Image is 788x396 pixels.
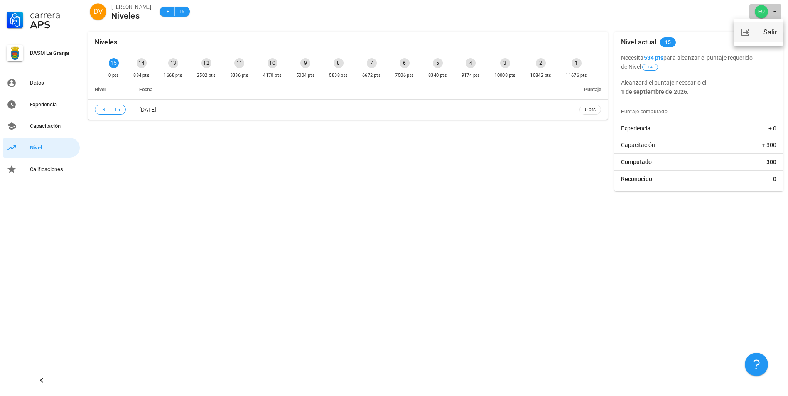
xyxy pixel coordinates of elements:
div: avatar [90,3,106,20]
div: 14 [137,58,147,68]
span: 15 [665,37,671,47]
div: 9174 pts [462,71,480,80]
div: 11676 pts [566,71,587,80]
div: 10 [268,58,277,68]
div: 4 [466,58,476,68]
div: Niveles [95,32,117,53]
div: [PERSON_NAME] [111,3,151,11]
div: 8340 pts [428,71,447,80]
div: 0 pts [108,71,119,80]
a: Nivel [3,138,80,158]
a: Datos [3,73,80,93]
div: 3 [500,58,510,68]
div: avatar [755,5,768,18]
div: 13 [168,58,178,68]
span: Puntaje [584,87,601,93]
div: Datos [30,80,76,86]
div: Nivel [30,144,76,151]
div: 7506 pts [395,71,414,80]
span: B [100,105,107,114]
p: Necesita para alcanzar el puntaje requerido del [621,53,776,71]
span: 14 [648,64,653,70]
span: B [164,7,171,16]
div: 2 [536,58,546,68]
th: Puntaje [573,80,608,100]
a: Capacitación [3,116,80,136]
div: 10842 pts [530,71,552,80]
div: 5838 pts [329,71,348,80]
div: 9 [300,58,310,68]
div: 1668 pts [164,71,182,80]
span: 15 [114,105,120,114]
div: Calificaciones [30,166,76,173]
div: 1 [572,58,582,68]
a: Experiencia [3,95,80,115]
div: 8 [334,58,344,68]
th: Fecha [133,80,573,100]
div: Capacitación [30,123,76,130]
b: 534 pts [644,54,664,61]
span: 0 pts [585,105,596,114]
span: Nivel [628,64,659,70]
span: 15 [178,7,185,16]
p: Alcanzará el puntaje necesario el . [621,78,776,96]
div: 10008 pts [494,71,516,80]
span: + 300 [762,141,776,149]
span: Computado [621,158,652,166]
span: + 0 [768,124,776,132]
div: 11 [234,58,244,68]
div: 5 [433,58,443,68]
div: 6672 pts [362,71,381,80]
span: DV [93,3,103,20]
div: Carrera [30,10,76,20]
span: [DATE] [139,106,156,113]
div: 2502 pts [197,71,216,80]
span: Reconocido [621,175,652,183]
div: APS [30,20,76,30]
div: DASM La Granja [30,50,76,56]
div: 834 pts [133,71,150,80]
div: 7 [367,58,377,68]
span: 0 [773,175,776,183]
span: Experiencia [621,124,651,132]
div: 5004 pts [296,71,315,80]
div: Puntaje computado [618,103,783,120]
span: Fecha [139,87,152,93]
th: Nivel [88,80,133,100]
b: 1 de septiembre de 2026 [621,88,687,95]
div: 12 [201,58,211,68]
div: 3336 pts [230,71,249,80]
div: Niveles [111,11,151,20]
span: Capacitación [621,141,655,149]
div: Experiencia [30,101,76,108]
div: 15 [109,58,119,68]
span: Nivel [95,87,106,93]
a: Calificaciones [3,159,80,179]
div: Salir [763,24,777,41]
div: 6 [400,58,410,68]
span: 300 [766,158,776,166]
div: Nivel actual [621,32,657,53]
div: 4170 pts [263,71,282,80]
